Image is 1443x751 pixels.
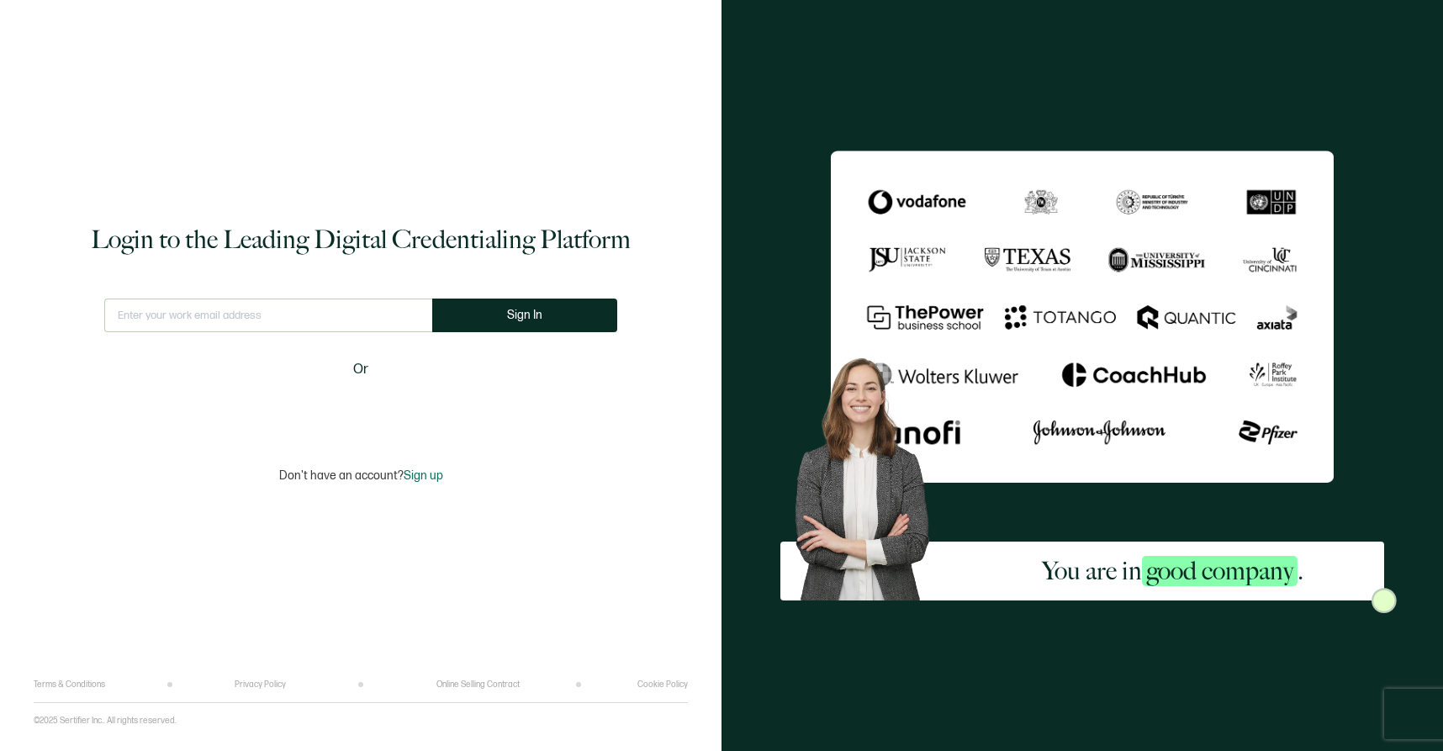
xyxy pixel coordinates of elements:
a: Terms & Conditions [34,680,105,690]
h2: You are in . [1042,554,1303,588]
input: Enter your work email address [104,299,432,332]
button: Sign In [432,299,617,332]
p: ©2025 Sertifier Inc.. All rights reserved. [34,716,177,726]
span: Sign In [507,309,542,321]
img: Sertifier Login [1372,588,1397,613]
a: Cookie Policy [637,680,688,690]
a: Online Selling Contract [436,680,520,690]
span: good company [1142,556,1298,586]
span: Or [353,359,368,380]
p: Don't have an account? [279,468,443,483]
img: Sertifier Login - You are in <span class="strong-h">good company</span>. Hero [780,346,961,600]
span: Sign up [404,468,443,483]
iframe: Sign in with Google Button [256,391,466,428]
img: Sertifier Login - You are in <span class="strong-h">good company</span>. [831,151,1335,483]
a: Privacy Policy [235,680,286,690]
h1: Login to the Leading Digital Credentialing Platform [91,223,631,257]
